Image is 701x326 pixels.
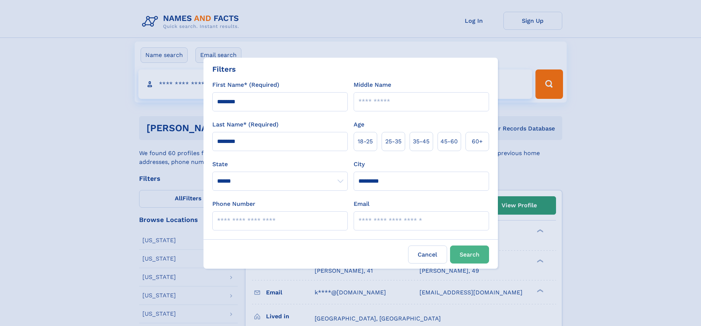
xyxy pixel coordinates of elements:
[212,64,236,75] div: Filters
[212,120,279,129] label: Last Name* (Required)
[385,137,401,146] span: 25‑35
[354,80,391,89] label: Middle Name
[212,80,279,89] label: First Name* (Required)
[212,200,255,208] label: Phone Number
[413,137,429,146] span: 35‑45
[354,120,364,129] label: Age
[440,137,458,146] span: 45‑60
[354,160,365,169] label: City
[472,137,483,146] span: 60+
[354,200,369,208] label: Email
[358,137,373,146] span: 18‑25
[450,246,489,264] button: Search
[408,246,447,264] label: Cancel
[212,160,348,169] label: State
